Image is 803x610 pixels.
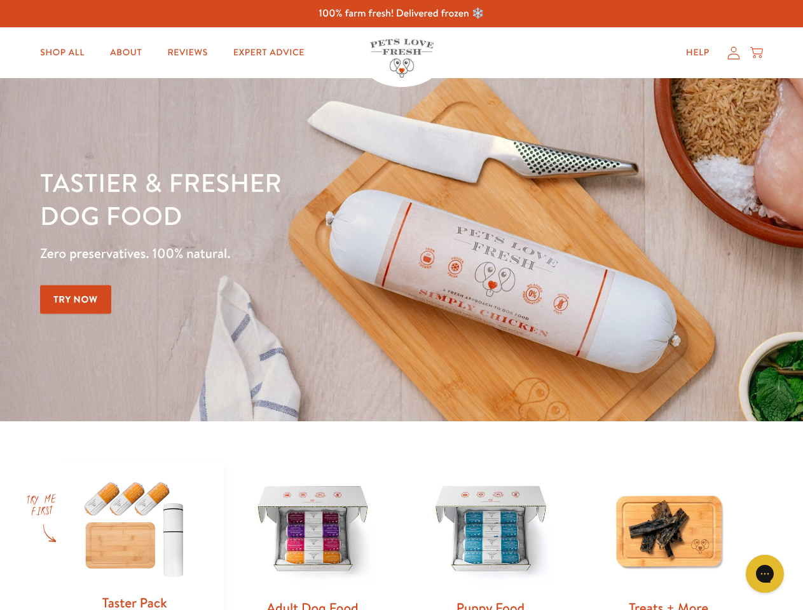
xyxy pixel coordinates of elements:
[40,285,111,314] a: Try Now
[676,40,720,65] a: Help
[30,40,95,65] a: Shop All
[100,40,152,65] a: About
[40,166,522,232] h1: Tastier & fresher dog food
[157,40,217,65] a: Reviews
[370,39,434,78] img: Pets Love Fresh
[739,550,790,597] iframe: Gorgias live chat messenger
[40,242,522,265] p: Zero preservatives. 100% natural.
[223,40,315,65] a: Expert Advice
